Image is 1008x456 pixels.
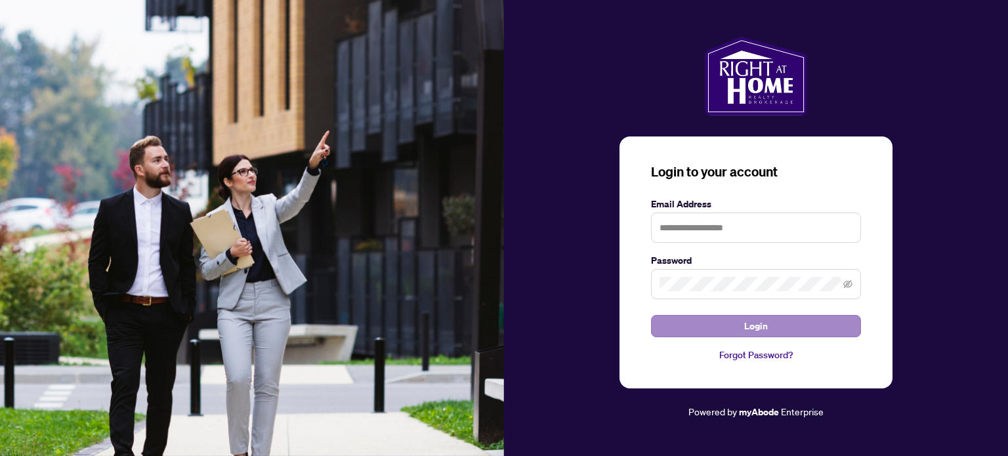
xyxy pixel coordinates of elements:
a: myAbode [739,405,779,419]
img: ma-logo [705,37,807,115]
span: Login [744,316,768,337]
span: eye-invisible [843,280,852,289]
label: Password [651,253,861,268]
span: Powered by [688,405,737,417]
h3: Login to your account [651,163,861,181]
span: Enterprise [781,405,824,417]
a: Forgot Password? [651,348,861,362]
label: Email Address [651,197,861,211]
button: Login [651,315,861,337]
